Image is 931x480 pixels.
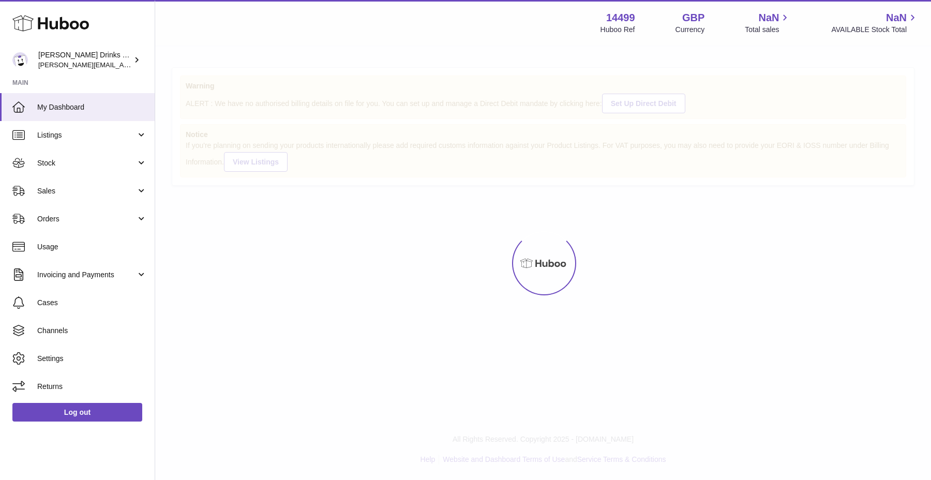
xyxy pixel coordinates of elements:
div: Currency [675,25,705,35]
span: My Dashboard [37,102,147,112]
span: Invoicing and Payments [37,270,136,280]
a: Log out [12,403,142,422]
strong: GBP [682,11,704,25]
span: Cases [37,298,147,308]
a: NaN AVAILABLE Stock Total [831,11,919,35]
a: NaN Total sales [745,11,791,35]
span: Listings [37,130,136,140]
span: Settings [37,354,147,364]
span: NaN [886,11,907,25]
div: Huboo Ref [600,25,635,35]
span: Total sales [745,25,791,35]
span: Usage [37,242,147,252]
span: Returns [37,382,147,392]
strong: 14499 [606,11,635,25]
span: [PERSON_NAME][EMAIL_ADDRESS][DOMAIN_NAME] [38,61,207,69]
span: Sales [37,186,136,196]
div: [PERSON_NAME] Drinks LTD (t/a Zooz) [38,50,131,70]
span: NaN [758,11,779,25]
span: Channels [37,326,147,336]
span: Orders [37,214,136,224]
span: Stock [37,158,136,168]
span: AVAILABLE Stock Total [831,25,919,35]
img: daniel@zoosdrinks.com [12,52,28,68]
